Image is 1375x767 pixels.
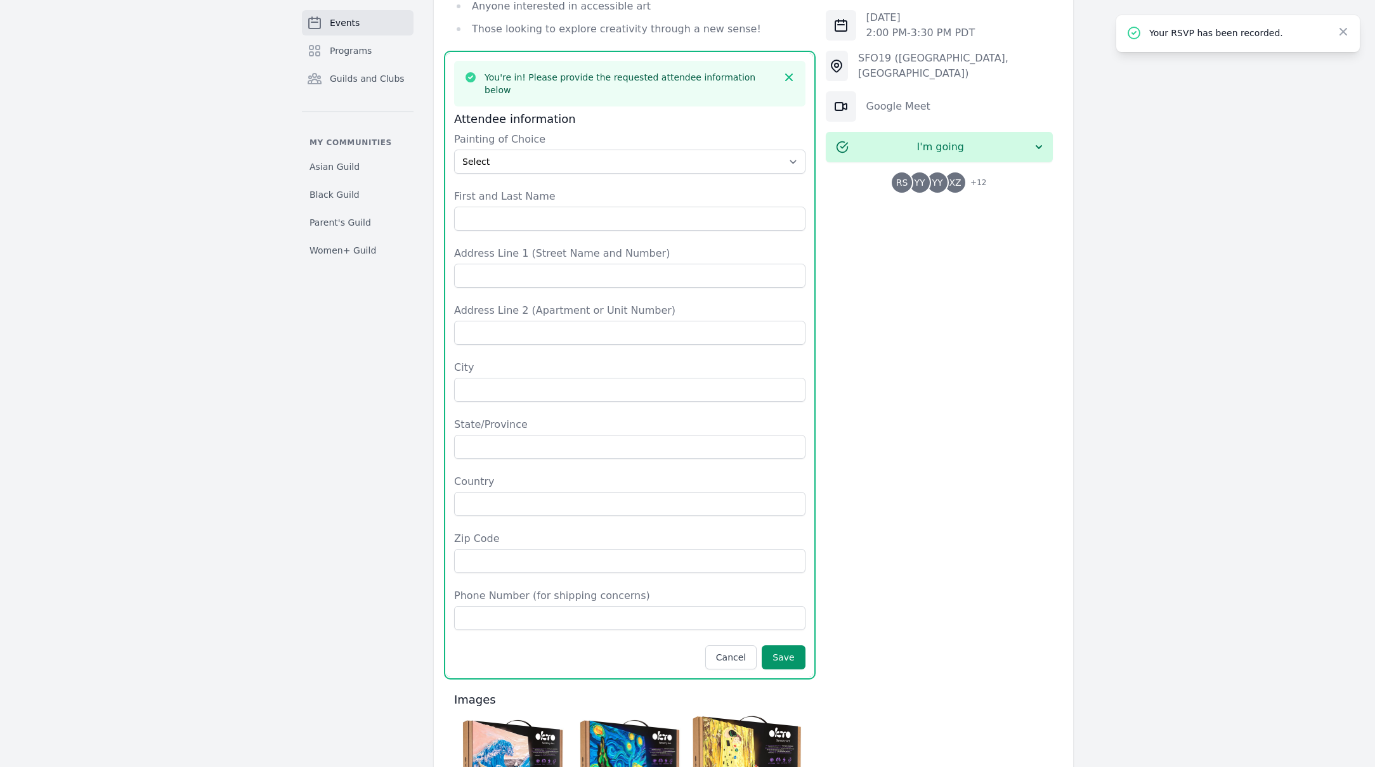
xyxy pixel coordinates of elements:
span: Guilds and Clubs [330,72,405,85]
span: Women+ Guild [310,244,376,257]
div: SFO19 ([GEOGRAPHIC_DATA], [GEOGRAPHIC_DATA]) [858,51,1053,81]
label: State/Province [454,417,805,432]
p: 2:00 PM - 3:30 PM PDT [866,25,975,41]
label: Address Line 2 (Apartment or Unit Number) [454,303,805,318]
h3: Images [454,692,805,707]
span: Asian Guild [310,160,360,173]
span: Programs [330,44,372,57]
span: YY [915,178,925,187]
a: Programs [302,38,414,63]
p: Your RSVP has been recorded. [1149,27,1327,39]
nav: Sidebar [302,10,414,262]
p: My communities [302,138,414,148]
a: Guilds and Clubs [302,66,414,91]
li: Those looking to explore creativity through a new sense! [454,20,805,38]
span: Parent's Guild [310,216,371,229]
span: Black Guild [310,188,360,201]
p: [DATE] [866,10,975,25]
label: Address Line 1 (Street Name and Number) [454,246,805,261]
label: Painting of Choice [454,132,805,147]
button: Cancel [705,645,757,669]
span: XZ [949,178,961,187]
a: Women+ Guild [302,239,414,262]
button: Save [762,645,805,669]
a: Parent's Guild [302,211,414,234]
a: Google Meet [866,100,930,112]
label: City [454,360,805,375]
a: Black Guild [302,183,414,206]
h3: You're in! Please provide the requested attendee information below [485,71,775,96]
h3: Attendee information [454,112,805,127]
button: I'm going [826,132,1053,162]
a: Asian Guild [302,155,414,178]
span: + 12 [963,175,986,193]
span: Events [330,16,360,29]
label: First and Last Name [454,189,805,204]
label: Zip Code [454,531,805,546]
a: Events [302,10,414,35]
span: YY [932,178,943,187]
label: Phone Number (for shipping concerns) [454,588,805,603]
label: Country [454,474,805,489]
span: I'm going [849,139,1033,155]
span: RS [896,178,908,187]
